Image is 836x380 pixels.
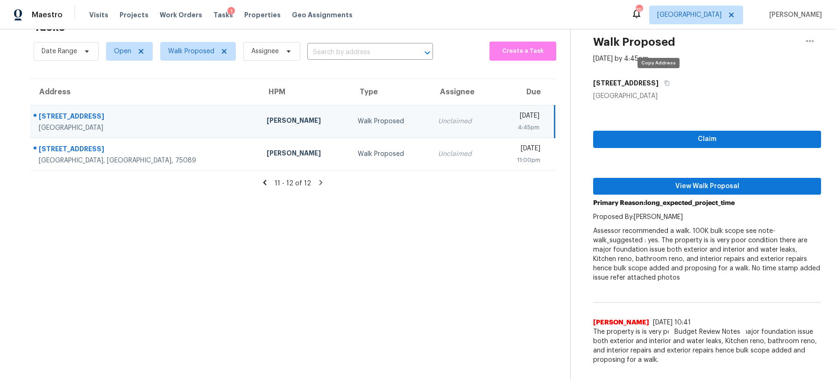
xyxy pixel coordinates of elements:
[593,131,821,148] button: Claim
[593,327,821,365] span: The property is is very poor condition there are major foundation issue both exterior and interio...
[503,123,539,132] div: 4:45pm
[307,45,407,60] input: Search by address
[244,10,281,20] span: Properties
[593,178,821,195] button: View Walk Proposal
[765,10,822,20] span: [PERSON_NAME]
[421,46,434,59] button: Open
[593,37,675,47] h2: Walk Proposed
[438,149,487,159] div: Unclaimed
[39,123,252,133] div: [GEOGRAPHIC_DATA]
[358,149,424,159] div: Walk Proposed
[593,318,649,327] span: [PERSON_NAME]
[653,319,691,326] span: [DATE] 10:41
[503,111,539,123] div: [DATE]
[259,79,350,105] th: HPM
[39,144,252,156] div: [STREET_ADDRESS]
[251,47,279,56] span: Assignee
[114,47,131,56] span: Open
[669,327,746,337] span: Budget Review Notes
[489,42,556,61] button: Create a Task
[292,10,353,20] span: Geo Assignments
[213,12,233,18] span: Tasks
[160,10,202,20] span: Work Orders
[593,226,821,282] p: Assessor recommended a walk. 100K bulk scope see note- walk_suggested : yes. The property is is v...
[601,181,814,192] span: View Walk Proposal
[636,6,642,15] div: 35
[495,79,555,105] th: Due
[601,134,814,145] span: Claim
[89,10,108,20] span: Visits
[593,91,821,101] div: [GEOGRAPHIC_DATA]
[503,155,540,165] div: 11:00pm
[350,79,431,105] th: Type
[593,54,649,63] div: [DATE] by 4:45pm
[39,112,252,123] div: [STREET_ADDRESS]
[34,22,65,32] h2: Tasks
[358,117,424,126] div: Walk Proposed
[32,10,63,20] span: Maestro
[438,117,487,126] div: Unclaimed
[168,47,214,56] span: Walk Proposed
[593,78,659,88] h5: [STREET_ADDRESS]
[593,200,735,206] b: Primary Reason: long_expected_project_time
[657,10,722,20] span: [GEOGRAPHIC_DATA]
[593,212,821,222] p: Proposed By: [PERSON_NAME]
[275,180,311,187] span: 11 - 12 of 12
[503,144,540,155] div: [DATE]
[227,7,235,16] div: 1
[494,46,552,56] span: Create a Task
[431,79,495,105] th: Assignee
[267,116,343,127] div: [PERSON_NAME]
[30,79,259,105] th: Address
[42,47,77,56] span: Date Range
[39,156,252,165] div: [GEOGRAPHIC_DATA], [GEOGRAPHIC_DATA], 75089
[267,148,343,160] div: [PERSON_NAME]
[120,10,149,20] span: Projects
